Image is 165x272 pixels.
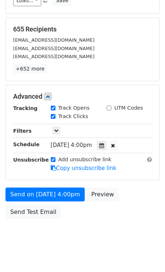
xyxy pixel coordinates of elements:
h5: Advanced [13,92,152,101]
a: Preview [87,188,119,201]
strong: Schedule [13,141,39,147]
small: [EMAIL_ADDRESS][DOMAIN_NAME] [13,46,95,51]
a: Send on [DATE] 4:00pm [5,188,85,201]
label: UTM Codes [114,104,143,112]
strong: Filters [13,128,32,134]
a: Send Test Email [5,205,61,219]
span: [DATE] 4:00pm [51,142,92,148]
small: [EMAIL_ADDRESS][DOMAIN_NAME] [13,37,95,43]
a: Copy unsubscribe link [51,165,116,171]
label: Track Opens [58,104,90,112]
label: Track Clicks [58,113,88,120]
a: +652 more [13,64,47,73]
h5: 655 Recipients [13,25,152,33]
label: Add unsubscribe link [58,156,112,163]
strong: Tracking [13,105,38,111]
iframe: Chat Widget [128,237,165,272]
strong: Unsubscribe [13,157,49,163]
small: [EMAIL_ADDRESS][DOMAIN_NAME] [13,54,95,59]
